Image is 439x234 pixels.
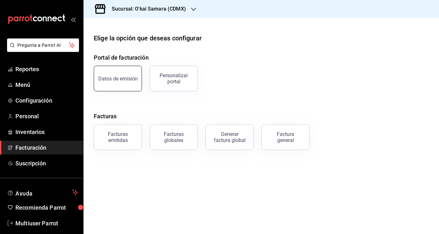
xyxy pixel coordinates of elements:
[15,96,78,105] span: Configuración
[15,80,78,89] span: Menú
[15,112,78,121] span: Personal
[154,72,194,85] div: Personalizar portal
[94,53,429,62] h4: Portal de facturación
[98,131,138,143] div: Facturas emitidas
[94,33,202,43] div: Elige la opción que deseas configurar
[98,76,138,82] div: Datos de emisión
[269,131,302,143] div: Factura general
[94,112,429,121] h4: Facturas
[15,159,78,168] span: Suscripción
[214,131,246,143] div: Generar factura global
[150,66,198,91] button: Personalizar portal
[17,42,69,49] span: Pregunta a Parrot AI
[150,124,198,150] button: Facturas globales
[107,5,186,13] h3: Sucursal: O'kai Samara (CDMX)
[15,65,78,73] span: Reportes
[15,143,78,152] span: Facturación
[15,128,78,136] span: Inventarios
[94,124,142,150] button: Facturas emitidas
[15,203,78,212] span: Recomienda Parrot
[206,124,254,150] button: Generar factura global
[154,131,194,143] div: Facturas globales
[261,124,310,150] button: Factura general
[15,219,78,228] span: Multiuser Parrot
[94,66,142,91] button: Datos de emisión
[7,38,79,52] button: Pregunta a Parrot AI
[4,46,79,53] a: Pregunta a Parrot AI
[71,17,76,22] button: open_drawer_menu
[15,188,70,196] span: Ayuda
